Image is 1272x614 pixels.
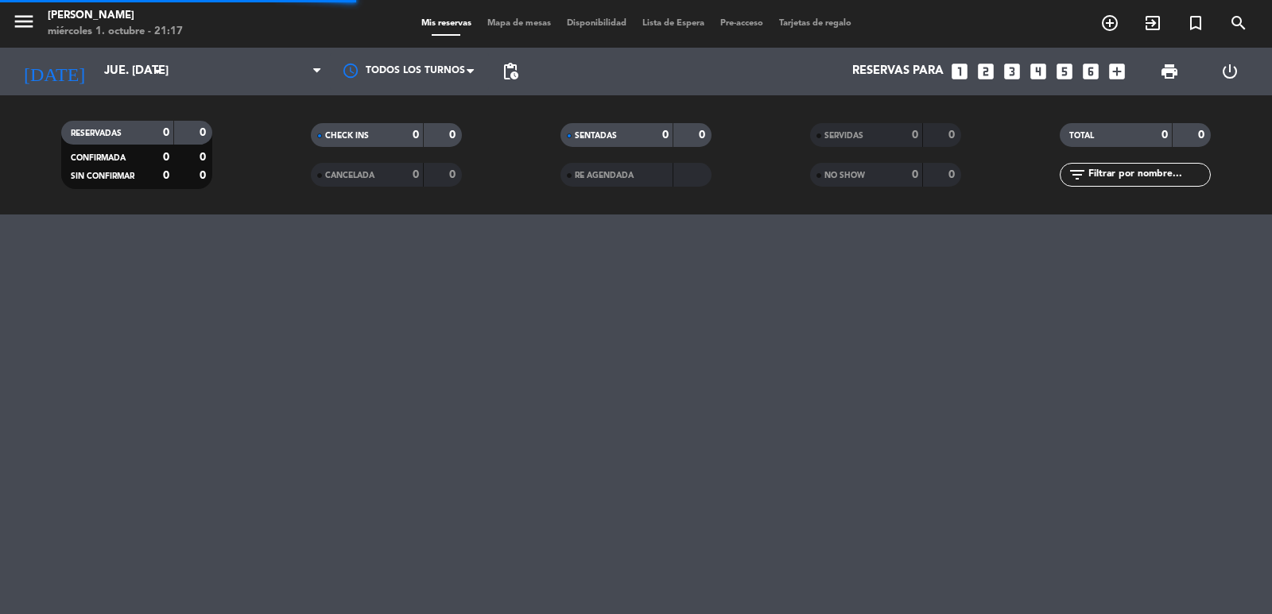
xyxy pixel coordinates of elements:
span: Tarjetas de regalo [771,19,859,28]
strong: 0 [912,129,918,141]
i: menu [12,10,36,33]
strong: 0 [200,152,209,163]
span: CHECK INS [325,132,369,140]
i: add_circle_outline [1100,14,1119,33]
span: Mapa de mesas [479,19,559,28]
span: Mis reservas [413,19,479,28]
i: exit_to_app [1143,14,1162,33]
i: looks_one [949,61,970,82]
strong: 0 [200,170,209,181]
span: CANCELADA [325,172,374,180]
i: add_box [1107,61,1127,82]
i: [DATE] [12,54,96,89]
i: looks_5 [1054,61,1075,82]
strong: 0 [163,170,169,181]
i: search [1229,14,1248,33]
span: pending_actions [501,62,520,81]
i: arrow_drop_down [148,62,167,81]
i: filter_list [1068,165,1087,184]
span: SIN CONFIRMAR [71,172,134,180]
span: NO SHOW [824,172,865,180]
span: print [1160,62,1179,81]
strong: 0 [699,129,708,141]
strong: 0 [200,127,209,138]
span: CONFIRMADA [71,154,126,162]
strong: 0 [413,169,419,180]
div: miércoles 1. octubre - 21:17 [48,24,183,40]
strong: 0 [948,129,958,141]
strong: 0 [163,152,169,163]
span: SENTADAS [575,132,617,140]
button: menu [12,10,36,39]
span: SERVIDAS [824,132,863,140]
span: Reservas para [852,64,944,79]
span: RE AGENDADA [575,172,634,180]
i: power_settings_new [1220,62,1239,81]
strong: 0 [1198,129,1208,141]
div: LOG OUT [1200,48,1260,95]
i: looks_6 [1080,61,1101,82]
strong: 0 [1161,129,1168,141]
span: Pre-acceso [712,19,771,28]
i: looks_3 [1002,61,1022,82]
strong: 0 [912,169,918,180]
strong: 0 [449,169,459,180]
i: looks_two [975,61,996,82]
input: Filtrar por nombre... [1087,166,1210,183]
strong: 0 [413,129,419,141]
span: Lista de Espera [634,19,712,28]
span: Disponibilidad [559,19,634,28]
strong: 0 [662,129,669,141]
span: TOTAL [1069,132,1094,140]
span: RESERVADAS [71,129,122,137]
strong: 0 [449,129,459,141]
i: turned_in_not [1186,14,1205,33]
strong: 0 [948,169,958,180]
i: looks_4 [1028,61,1049,82]
div: [PERSON_NAME] [48,8,183,24]
strong: 0 [163,127,169,138]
